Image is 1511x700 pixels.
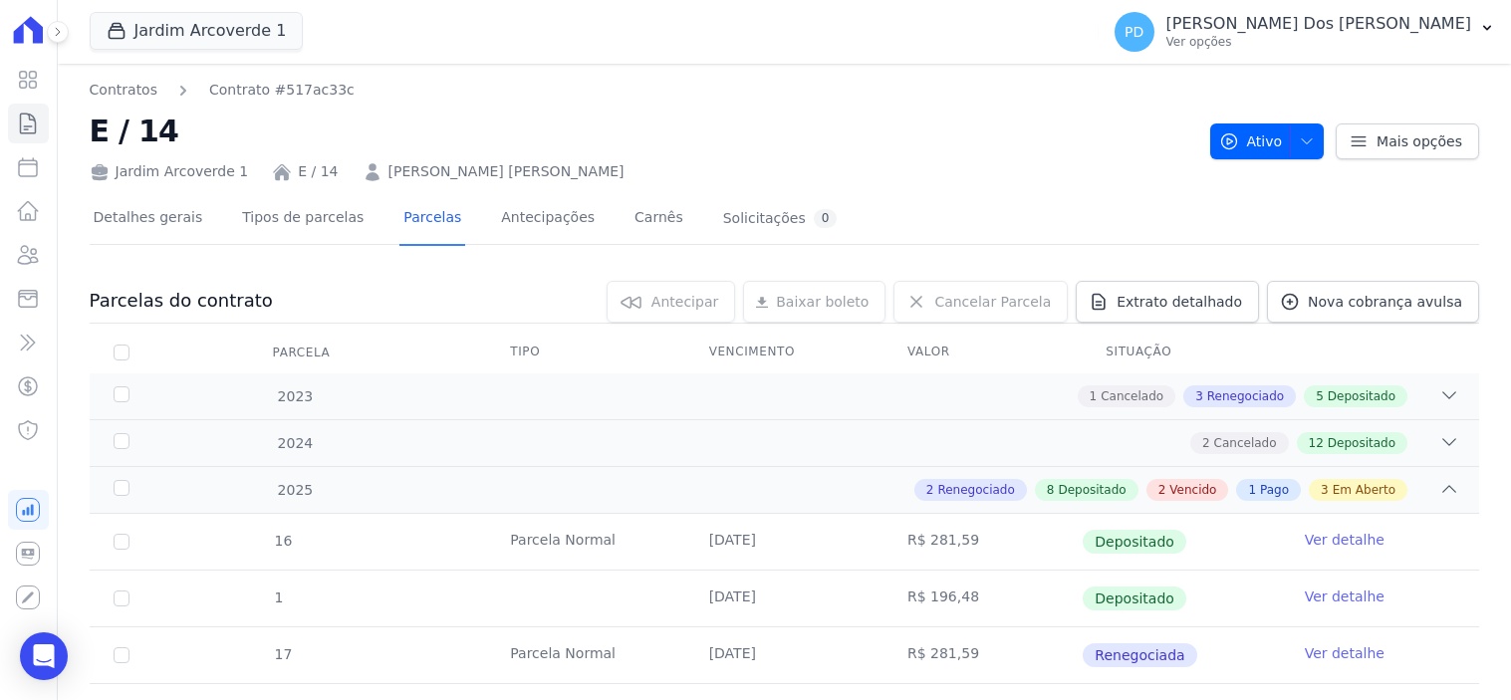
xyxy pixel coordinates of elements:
[486,514,684,570] td: Parcela Normal
[20,632,68,680] div: Open Intercom Messenger
[273,533,293,549] span: 16
[486,627,684,683] td: Parcela Normal
[486,332,684,373] th: Tipo
[1333,481,1395,499] span: Em Aberto
[273,589,284,605] span: 1
[114,647,129,663] input: Só é possível selecionar pagamentos em aberto
[1219,123,1283,159] span: Ativo
[114,590,129,606] input: Só é possível selecionar pagamentos em aberto
[1047,481,1055,499] span: 8
[883,332,1082,373] th: Valor
[1076,281,1259,323] a: Extrato detalhado
[1316,387,1324,405] span: 5
[1125,25,1143,39] span: PD
[1166,34,1471,50] p: Ver opções
[685,514,883,570] td: [DATE]
[209,80,355,101] a: Contrato #517ac33c
[1099,4,1511,60] button: PD [PERSON_NAME] Dos [PERSON_NAME] Ver opções
[1090,387,1098,405] span: 1
[685,332,883,373] th: Vencimento
[883,514,1082,570] td: R$ 281,59
[719,193,842,246] a: Solicitações0
[114,534,129,550] input: Só é possível selecionar pagamentos em aberto
[1210,123,1325,159] button: Ativo
[883,627,1082,683] td: R$ 281,59
[273,646,293,662] span: 17
[937,481,1014,499] span: Renegociado
[1377,131,1462,151] span: Mais opções
[1214,434,1277,452] span: Cancelado
[1321,481,1329,499] span: 3
[1083,643,1196,667] span: Renegociada
[1082,332,1280,373] th: Situação
[1328,387,1395,405] span: Depositado
[1267,281,1479,323] a: Nova cobrança avulsa
[1260,481,1289,499] span: Pago
[1158,481,1166,499] span: 2
[388,161,625,182] a: [PERSON_NAME] [PERSON_NAME]
[1328,434,1395,452] span: Depositado
[1202,434,1210,452] span: 2
[630,193,687,246] a: Carnês
[90,80,1194,101] nav: Breadcrumb
[1101,387,1163,405] span: Cancelado
[1169,481,1216,499] span: Vencido
[1336,123,1479,159] a: Mais opções
[814,209,838,228] div: 0
[1248,481,1256,499] span: 1
[1083,586,1186,610] span: Depositado
[1058,481,1126,499] span: Depositado
[1117,292,1242,312] span: Extrato detalhado
[685,627,883,683] td: [DATE]
[685,571,883,626] td: [DATE]
[249,333,355,372] div: Parcela
[90,80,355,101] nav: Breadcrumb
[238,193,368,246] a: Tipos de parcelas
[723,209,838,228] div: Solicitações
[399,193,465,246] a: Parcelas
[497,193,599,246] a: Antecipações
[1305,586,1385,606] a: Ver detalhe
[1083,530,1186,554] span: Depositado
[298,161,338,182] a: E / 14
[1309,434,1324,452] span: 12
[90,12,304,50] button: Jardim Arcoverde 1
[1166,14,1471,34] p: [PERSON_NAME] Dos [PERSON_NAME]
[926,481,934,499] span: 2
[90,193,207,246] a: Detalhes gerais
[90,289,273,313] h3: Parcelas do contrato
[90,109,1194,153] h2: E / 14
[1305,643,1385,663] a: Ver detalhe
[90,161,249,182] div: Jardim Arcoverde 1
[1207,387,1284,405] span: Renegociado
[1305,530,1385,550] a: Ver detalhe
[1308,292,1462,312] span: Nova cobrança avulsa
[1195,387,1203,405] span: 3
[883,571,1082,626] td: R$ 196,48
[90,80,157,101] a: Contratos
